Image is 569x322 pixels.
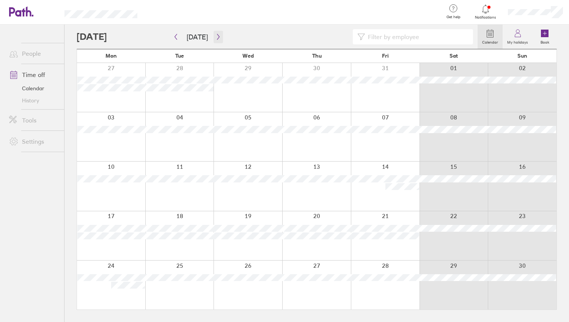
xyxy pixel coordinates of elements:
a: Book [533,25,557,49]
span: Fri [382,53,389,59]
a: Settings [3,134,64,149]
span: Mon [105,53,117,59]
label: My holidays [503,38,533,45]
a: History [3,94,64,107]
input: Filter by employee [365,30,468,44]
a: My holidays [503,25,533,49]
a: Calendar [478,25,503,49]
span: Notifications [473,15,498,20]
button: [DATE] [181,31,214,43]
span: Sun [517,53,527,59]
label: Book [536,38,554,45]
span: Get help [441,15,466,19]
a: Tools [3,113,64,128]
label: Calendar [478,38,503,45]
a: Notifications [473,4,498,20]
a: Time off [3,67,64,82]
a: Calendar [3,82,64,94]
span: Thu [312,53,322,59]
span: Sat [450,53,458,59]
span: Tue [175,53,184,59]
span: Wed [242,53,254,59]
a: People [3,46,64,61]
